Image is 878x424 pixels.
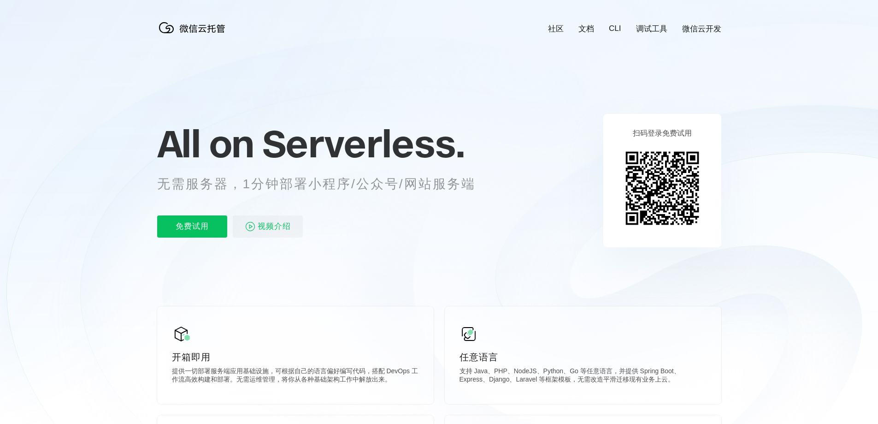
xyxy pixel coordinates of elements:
p: 无需服务器，1分钟部署小程序/公众号/网站服务端 [157,175,493,193]
p: 免费试用 [157,215,227,238]
p: 扫码登录免费试用 [633,129,692,138]
a: 微信云托管 [157,30,231,38]
span: Serverless. [262,120,465,167]
img: video_play.svg [245,221,256,232]
span: All on [157,120,253,167]
p: 任意语言 [460,351,707,364]
span: 视频介绍 [258,215,291,238]
a: 文档 [578,24,594,34]
p: 开箱即用 [172,351,419,364]
p: 提供一切部署服务端应用基础设施，可根据自己的语言偏好编写代码，搭配 DevOps 工作流高效构建和部署。无需运维管理，将你从各种基础架构工作中解放出来。 [172,367,419,386]
img: 微信云托管 [157,18,231,37]
p: 支持 Java、PHP、NodeJS、Python、Go 等任意语言，并提供 Spring Boot、Express、Django、Laravel 等框架模板，无需改造平滑迁移现有业务上云。 [460,367,707,386]
a: 调试工具 [636,24,667,34]
a: 微信云开发 [682,24,721,34]
a: CLI [609,24,621,33]
a: 社区 [548,24,564,34]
